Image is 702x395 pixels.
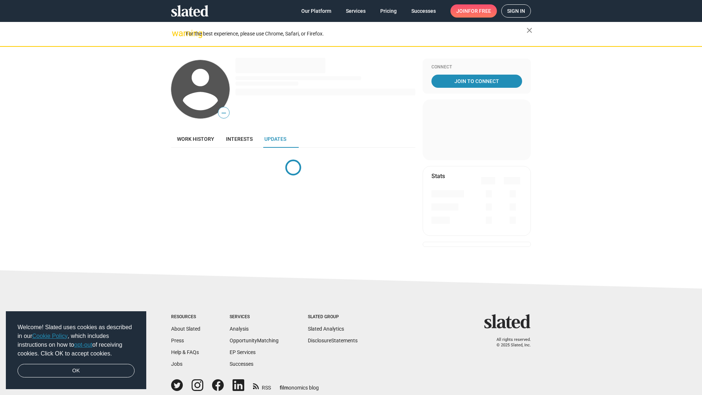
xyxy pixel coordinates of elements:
a: RSS [253,380,271,391]
a: EP Services [230,349,256,355]
a: Successes [230,361,253,367]
span: Pricing [380,4,397,18]
a: Jobs [171,361,182,367]
a: Sign in [501,4,531,18]
a: filmonomics blog [280,379,319,391]
mat-card-title: Stats [431,172,445,180]
a: OpportunityMatching [230,338,279,343]
span: Sign in [507,5,525,17]
a: DisclosureStatements [308,338,358,343]
a: Help & FAQs [171,349,199,355]
mat-icon: close [525,26,534,35]
span: Join [456,4,491,18]
span: Services [346,4,366,18]
span: Updates [264,136,286,142]
div: For the best experience, please use Chrome, Safari, or Firefox. [186,29,526,39]
a: Press [171,338,184,343]
a: Analysis [230,326,249,332]
a: Our Platform [295,4,337,18]
mat-icon: warning [172,29,181,38]
a: Pricing [374,4,403,18]
p: All rights reserved. © 2025 Slated, Inc. [489,337,531,348]
a: Services [340,4,371,18]
a: Cookie Policy [32,333,68,339]
a: About Slated [171,326,200,332]
span: Our Platform [301,4,331,18]
a: Slated Analytics [308,326,344,332]
a: Successes [405,4,442,18]
a: Join To Connect [431,75,522,88]
div: Services [230,314,279,320]
span: Join To Connect [433,75,521,88]
a: Work history [171,130,220,148]
span: film [280,385,288,391]
span: — [218,108,229,118]
a: Joinfor free [450,4,497,18]
span: for free [468,4,491,18]
div: Connect [431,64,522,70]
span: Welcome! Slated uses cookies as described in our , which includes instructions on how to of recei... [18,323,135,358]
a: Interests [220,130,258,148]
a: dismiss cookie message [18,364,135,378]
a: Updates [258,130,292,148]
div: Resources [171,314,200,320]
div: Slated Group [308,314,358,320]
span: Work history [177,136,214,142]
span: Interests [226,136,253,142]
span: Successes [411,4,436,18]
a: opt-out [74,342,93,348]
div: cookieconsent [6,311,146,390]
